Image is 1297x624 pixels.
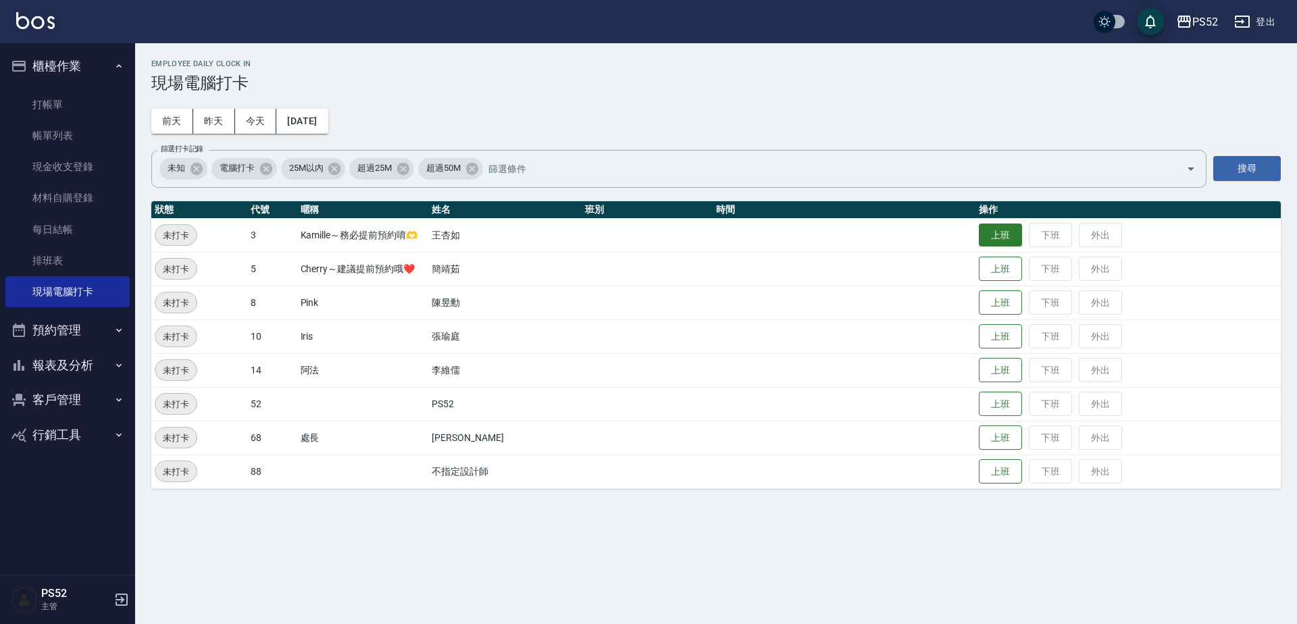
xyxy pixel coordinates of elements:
a: 材料自購登錄 [5,182,130,213]
button: 上班 [979,358,1022,383]
div: 超過25M [349,158,414,180]
span: 超過50M [418,161,469,175]
span: 未打卡 [155,397,197,411]
th: 時間 [713,201,975,219]
button: 昨天 [193,109,235,134]
td: 10 [247,319,297,353]
td: 8 [247,286,297,319]
a: 每日結帳 [5,214,130,245]
span: 未打卡 [155,296,197,310]
th: 代號 [247,201,297,219]
button: 報表及分析 [5,348,130,383]
span: 電腦打卡 [211,161,263,175]
a: 帳單列表 [5,120,130,151]
button: 上班 [979,392,1022,417]
td: PS52 [428,387,581,421]
div: PS52 [1192,14,1218,30]
a: 排班表 [5,245,130,276]
button: 上班 [979,290,1022,315]
span: 未打卡 [155,465,197,479]
td: 5 [247,252,297,286]
th: 狀態 [151,201,247,219]
button: 登出 [1229,9,1281,34]
button: PS52 [1171,8,1223,36]
td: 52 [247,387,297,421]
span: 未打卡 [155,330,197,344]
h2: Employee Daily Clock In [151,59,1281,68]
span: 未打卡 [155,363,197,378]
th: 姓名 [428,201,581,219]
p: 主管 [41,600,110,613]
button: save [1137,8,1164,35]
td: Kamille～務必提前預約唷🫶 [297,218,429,252]
button: 櫃檯作業 [5,49,130,84]
td: 簡靖茹 [428,252,581,286]
button: 前天 [151,109,193,134]
td: 王杏如 [428,218,581,252]
a: 現場電腦打卡 [5,276,130,307]
div: 電腦打卡 [211,158,277,180]
span: 未打卡 [155,431,197,445]
button: 行銷工具 [5,417,130,452]
td: 88 [247,454,297,488]
button: [DATE] [276,109,328,134]
h5: PS52 [41,587,110,600]
span: 未知 [159,161,193,175]
td: Iris [297,319,429,353]
td: Pink [297,286,429,319]
button: 上班 [979,257,1022,282]
th: 班別 [582,201,713,219]
td: 68 [247,421,297,454]
td: 3 [247,218,297,252]
input: 篩選條件 [485,157,1163,180]
td: [PERSON_NAME] [428,421,581,454]
div: 超過50M [418,158,483,180]
button: Open [1180,158,1202,180]
h3: 現場電腦打卡 [151,74,1281,93]
button: 今天 [235,109,277,134]
td: 14 [247,353,297,387]
button: 上班 [979,224,1022,247]
td: 處長 [297,421,429,454]
label: 篩選打卡記錄 [161,144,203,154]
img: Person [11,586,38,613]
button: 搜尋 [1213,156,1281,181]
a: 現金收支登錄 [5,151,130,182]
a: 打帳單 [5,89,130,120]
div: 25M以內 [281,158,346,180]
td: 不指定設計師 [428,454,581,488]
span: 未打卡 [155,262,197,276]
span: 超過25M [349,161,400,175]
button: 上班 [979,459,1022,484]
span: 25M以內 [281,161,332,175]
td: Cherry～建議提前預約哦❤️ [297,252,429,286]
td: 張瑜庭 [428,319,581,353]
th: 操作 [975,201,1281,219]
button: 預約管理 [5,313,130,348]
button: 上班 [979,425,1022,450]
th: 暱稱 [297,201,429,219]
td: 陳昱勳 [428,286,581,319]
button: 客戶管理 [5,382,130,417]
div: 未知 [159,158,207,180]
td: 阿法 [297,353,429,387]
td: 李維儒 [428,353,581,387]
img: Logo [16,12,55,29]
span: 未打卡 [155,228,197,242]
button: 上班 [979,324,1022,349]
